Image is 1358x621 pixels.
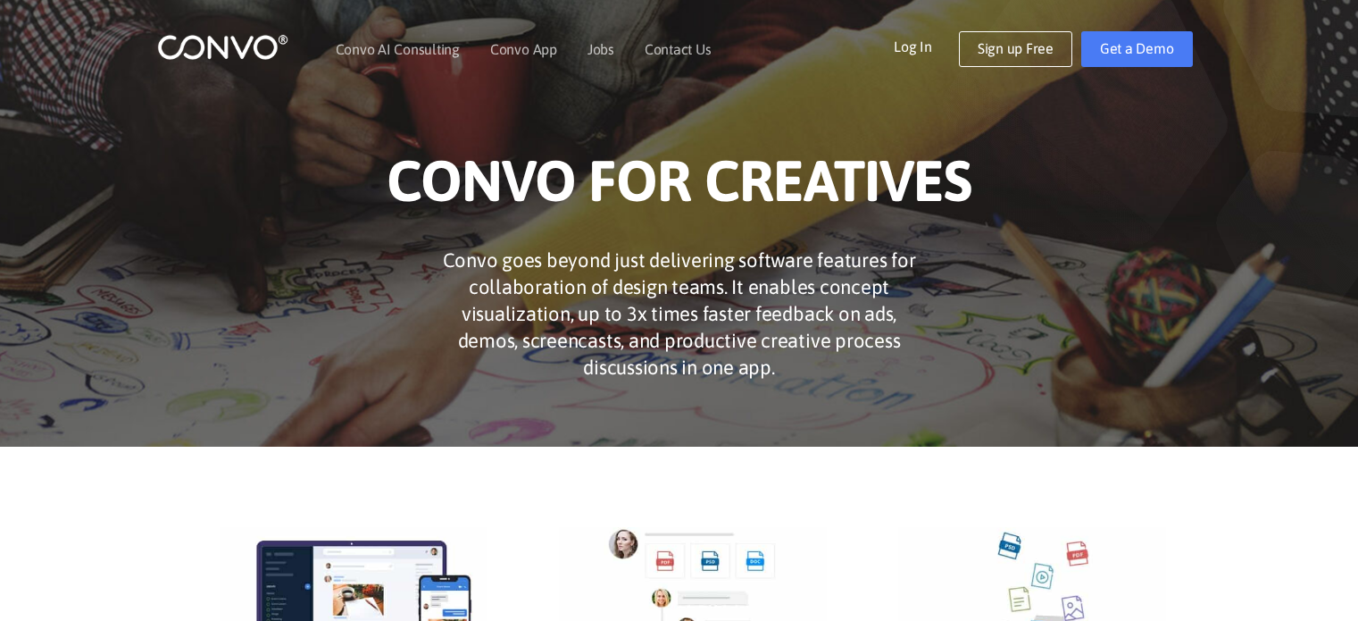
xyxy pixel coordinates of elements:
img: logo_1.png [157,33,288,61]
a: Contact Us [645,42,712,56]
a: Sign up Free [959,31,1072,67]
a: Log In [894,31,959,60]
p: Convo goes beyond just delivering software features for collaboration of design teams. It enables... [438,247,921,381]
h1: CONVO FOR CREATIVES [184,147,1175,229]
a: Get a Demo [1081,31,1193,67]
a: Convo AI Consulting [336,42,460,56]
a: Convo App [490,42,557,56]
a: Jobs [587,42,614,56]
